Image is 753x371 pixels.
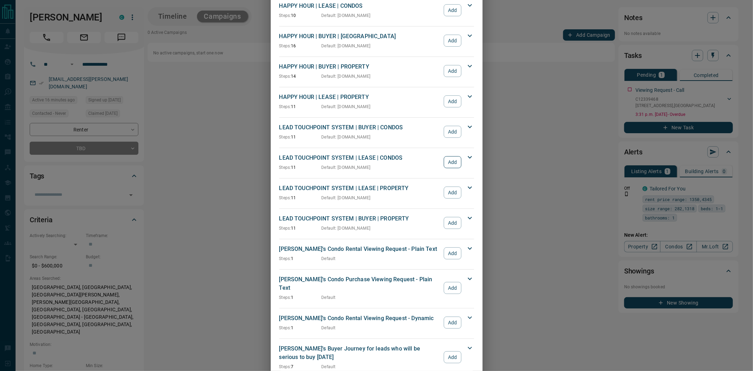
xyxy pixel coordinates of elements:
div: HAPPY HOUR | BUYER | [GEOGRAPHIC_DATA]Steps:16Default: [DOMAIN_NAME]Add [279,31,474,51]
p: HAPPY HOUR | BUYER | PROPERTY [279,63,441,71]
p: Default : [DOMAIN_NAME] [322,195,371,201]
p: Default [322,364,336,370]
span: Steps: [279,104,291,109]
div: [PERSON_NAME]'s Condo Rental Viewing Request - Plain TextSteps:1DefaultAdd [279,243,474,263]
p: [PERSON_NAME]'s Condo Rental Viewing Request - Dynamic [279,314,441,323]
p: Default [322,294,336,301]
button: Add [444,4,461,16]
div: LEAD TOUCHPOINT SYSTEM | BUYER | PROPERTYSteps:11Default: [DOMAIN_NAME]Add [279,213,474,233]
div: HAPPY HOUR | LEASE | PROPERTYSteps:11Default: [DOMAIN_NAME]Add [279,92,474,111]
p: LEAD TOUCHPOINT SYSTEM | BUYER | PROPERTY [279,214,441,223]
p: Default : [DOMAIN_NAME] [322,43,371,49]
p: 16 [279,43,322,49]
p: 11 [279,134,322,140]
p: HAPPY HOUR | LEASE | CONDOS [279,2,441,10]
button: Add [444,156,461,168]
p: 10 [279,12,322,19]
p: 1 [279,325,322,331]
button: Add [444,217,461,229]
p: HAPPY HOUR | LEASE | PROPERTY [279,93,441,101]
div: [PERSON_NAME]'s Condo Rental Viewing Request - DynamicSteps:1DefaultAdd [279,313,474,332]
div: LEAD TOUCHPOINT SYSTEM | LEASE | CONDOSSteps:11Default: [DOMAIN_NAME]Add [279,152,474,172]
button: Add [444,187,461,199]
button: Add [444,282,461,294]
span: Steps: [279,13,291,18]
p: Default : [DOMAIN_NAME] [322,104,371,110]
p: Default : [DOMAIN_NAME] [322,134,371,140]
p: [PERSON_NAME]'s Condo Purchase Viewing Request - Plain Text [279,275,441,292]
span: Steps: [279,195,291,200]
span: Steps: [279,43,291,48]
button: Add [444,351,461,363]
div: [PERSON_NAME]'s Condo Purchase Viewing Request - Plain TextSteps:1DefaultAdd [279,274,474,302]
p: 11 [279,225,322,231]
p: Default : [DOMAIN_NAME] [322,164,371,171]
p: Default [322,325,336,331]
div: LEAD TOUCHPOINT SYSTEM | LEASE | PROPERTYSteps:11Default: [DOMAIN_NAME]Add [279,183,474,202]
button: Add [444,65,461,77]
p: Default : [DOMAIN_NAME] [322,225,371,231]
span: Steps: [279,256,291,261]
span: Steps: [279,226,291,231]
p: 11 [279,104,322,110]
p: [PERSON_NAME]'s Condo Rental Viewing Request - Plain Text [279,245,441,253]
p: [PERSON_NAME]'s Buyer Journey for leads who will be serious to buy [DATE] [279,344,441,361]
span: Steps: [279,74,291,79]
p: LEAD TOUCHPOINT SYSTEM | LEASE | CONDOS [279,154,441,162]
p: Default : [DOMAIN_NAME] [322,12,371,19]
p: Default [322,255,336,262]
p: LEAD TOUCHPOINT SYSTEM | LEASE | PROPERTY [279,184,441,193]
span: Steps: [279,135,291,140]
p: 1 [279,255,322,262]
button: Add [444,317,461,329]
p: 11 [279,195,322,201]
button: Add [444,35,461,47]
button: Add [444,247,461,259]
p: 1 [279,294,322,301]
p: HAPPY HOUR | BUYER | [GEOGRAPHIC_DATA] [279,32,441,41]
button: Add [444,126,461,138]
p: 7 [279,364,322,370]
p: 14 [279,73,322,79]
span: Steps: [279,165,291,170]
p: 11 [279,164,322,171]
div: LEAD TOUCHPOINT SYSTEM | BUYER | CONDOSSteps:11Default: [DOMAIN_NAME]Add [279,122,474,142]
span: Steps: [279,295,291,300]
div: HAPPY HOUR | LEASE | CONDOSSteps:10Default: [DOMAIN_NAME]Add [279,0,474,20]
span: Steps: [279,325,291,330]
button: Add [444,95,461,107]
div: HAPPY HOUR | BUYER | PROPERTYSteps:14Default: [DOMAIN_NAME]Add [279,61,474,81]
p: Default : [DOMAIN_NAME] [322,73,371,79]
span: Steps: [279,364,291,369]
p: LEAD TOUCHPOINT SYSTEM | BUYER | CONDOS [279,123,441,132]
